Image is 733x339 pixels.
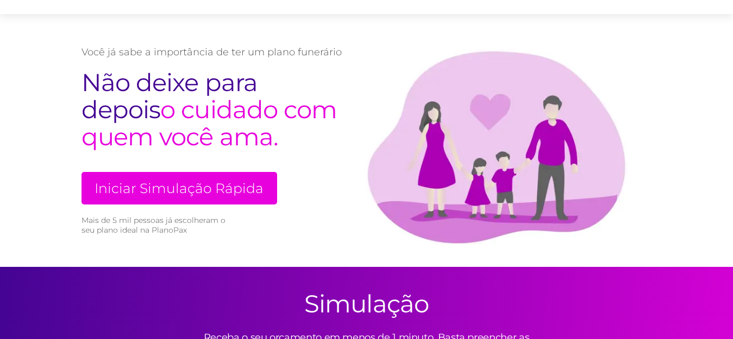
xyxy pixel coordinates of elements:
a: Iniciar Simulação Rápida [82,172,277,204]
img: family [342,36,652,245]
h2: Simulação [304,289,429,318]
span: Não deixe para depois [82,67,258,124]
h2: o cuidado com quem você ama. [82,69,342,150]
p: Você já sabe a importância de ter um plano funerário [82,46,342,58]
small: Mais de 5 mil pessoas já escolheram o seu plano ideal na PlanoPax [82,215,231,235]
